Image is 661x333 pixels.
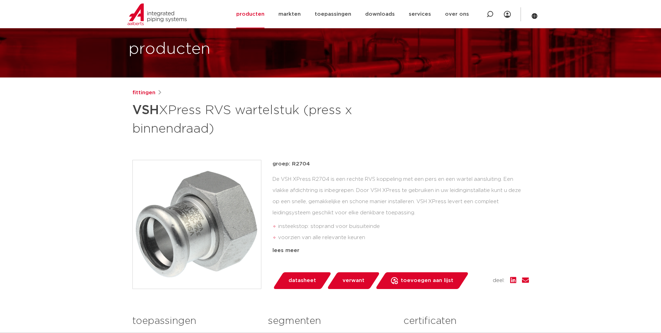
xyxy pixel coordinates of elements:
[289,275,316,286] span: datasheet
[133,160,261,289] img: Product Image for VSH XPress RVS wartelstuk (press x binnendraad)
[129,38,210,60] h1: producten
[278,232,529,243] li: voorzien van alle relevante keuren
[132,314,258,328] h3: toepassingen
[401,275,453,286] span: toevoegen aan lijst
[272,272,332,289] a: datasheet
[343,275,364,286] span: verwant
[326,272,380,289] a: verwant
[493,276,505,285] span: deel:
[272,160,529,168] p: groep: R2704
[132,104,159,117] strong: VSH
[132,100,394,138] h1: XPress RVS wartelstuk (press x binnendraad)
[272,246,529,255] div: lees meer
[403,314,529,328] h3: certificaten
[272,174,529,244] div: De VSH XPress R2704 is een rechte RVS koppeling met een pers en een wartel aansluiting. Een vlakk...
[278,243,529,254] li: Leak Before Pressed-functie
[268,314,393,328] h3: segmenten
[278,221,529,232] li: insteekstop: stoprand voor buisuiteinde
[132,89,155,97] a: fittingen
